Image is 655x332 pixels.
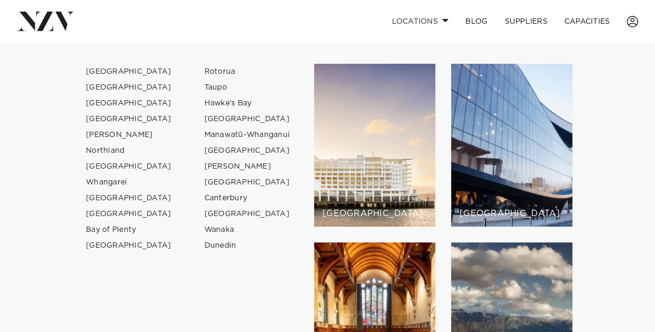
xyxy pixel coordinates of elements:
[196,174,299,190] a: [GEOGRAPHIC_DATA]
[17,12,74,31] img: nzv-logo.png
[556,10,619,33] a: Capacities
[196,64,299,80] a: Rotorua
[457,10,496,33] a: BLOG
[196,95,299,111] a: Hawke's Bay
[196,143,299,159] a: [GEOGRAPHIC_DATA]
[196,206,299,222] a: [GEOGRAPHIC_DATA]
[196,127,299,143] a: Manawatū-Whanganui
[322,209,427,218] h6: [GEOGRAPHIC_DATA]
[196,111,299,127] a: [GEOGRAPHIC_DATA]
[196,222,299,238] a: Wanaka
[77,222,180,238] a: Bay of Plenty
[460,209,564,218] h6: [GEOGRAPHIC_DATA]
[77,206,180,222] a: [GEOGRAPHIC_DATA]
[314,64,435,227] a: Auckland venues [GEOGRAPHIC_DATA]
[77,64,180,80] a: [GEOGRAPHIC_DATA]
[77,238,180,253] a: [GEOGRAPHIC_DATA]
[196,190,299,206] a: Canterbury
[383,10,457,33] a: Locations
[77,190,180,206] a: [GEOGRAPHIC_DATA]
[77,143,180,159] a: Northland
[77,95,180,111] a: [GEOGRAPHIC_DATA]
[196,159,299,174] a: [PERSON_NAME]
[77,111,180,127] a: [GEOGRAPHIC_DATA]
[77,127,180,143] a: [PERSON_NAME]
[196,238,299,253] a: Dunedin
[451,64,572,227] a: Wellington venues [GEOGRAPHIC_DATA]
[496,10,555,33] a: SUPPLIERS
[196,80,299,95] a: Taupo
[77,80,180,95] a: [GEOGRAPHIC_DATA]
[77,174,180,190] a: Whangarei
[77,159,180,174] a: [GEOGRAPHIC_DATA]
